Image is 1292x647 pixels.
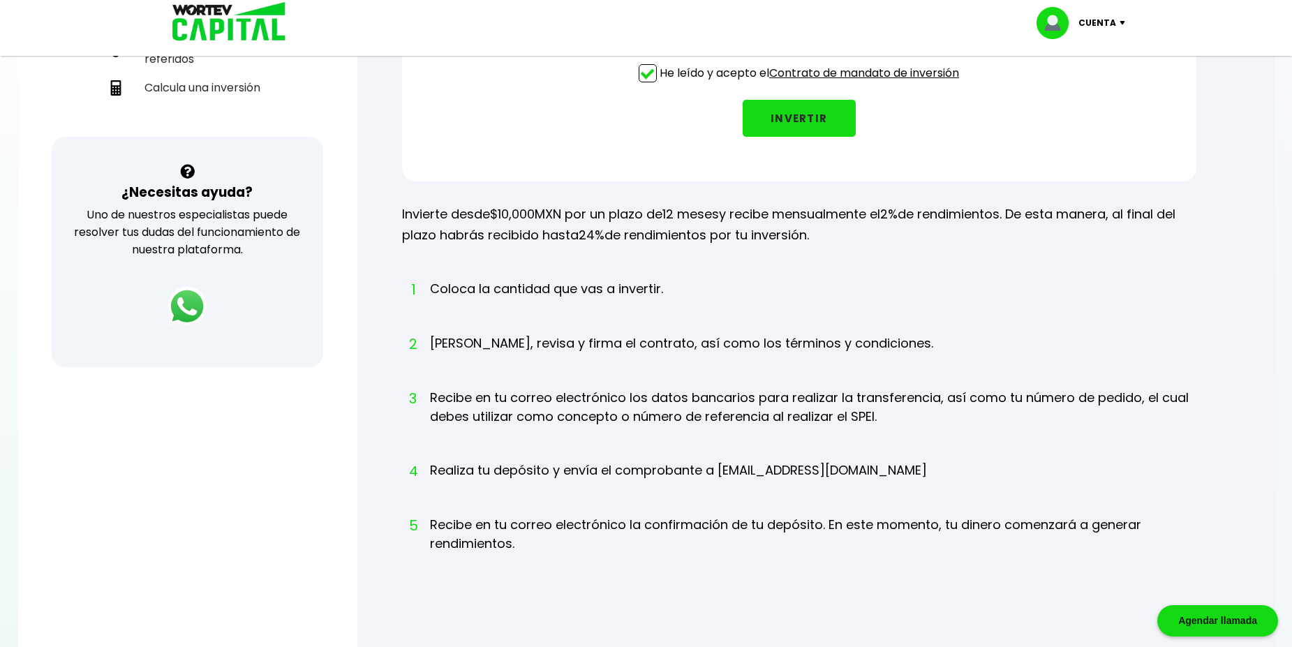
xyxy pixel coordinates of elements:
[409,515,416,536] span: 5
[1116,21,1135,25] img: icon-down
[880,205,898,223] span: 2%
[409,461,416,482] span: 4
[409,334,416,355] span: 2
[1078,13,1116,34] p: Cuenta
[1037,7,1078,39] img: profile-image
[430,515,1196,579] li: Recibe en tu correo electrónico la confirmación de tu depósito. En este momento, tu dinero comenz...
[579,226,604,244] span: 24%
[103,73,272,102] a: Calcula una inversión
[490,205,535,223] span: $10,000
[743,100,856,137] button: INVERTIR
[430,388,1196,452] li: Recibe en tu correo electrónico los datos bancarios para realizar la transferencia, así como tu n...
[168,287,207,326] img: logos_whatsapp-icon.242b2217.svg
[108,80,124,96] img: calculadora-icon.17d418c4.svg
[430,461,927,506] li: Realiza tu depósito y envía el comprobante a [EMAIL_ADDRESS][DOMAIN_NAME]
[660,64,959,82] p: He leído y acepto el
[662,205,719,223] span: 12 meses
[430,279,663,325] li: Coloca la cantidad que vas a invertir.
[402,204,1196,246] p: Invierte desde MXN por un plazo de y recibe mensualmente el de rendimientos. De esta manera, al f...
[121,182,253,202] h3: ¿Necesitas ayuda?
[769,65,959,81] a: Contrato de mandato de inversión
[70,206,305,258] p: Uno de nuestros especialistas puede resolver tus dudas del funcionamiento de nuestra plataforma.
[1157,605,1278,637] div: Agendar llamada
[430,334,933,379] li: [PERSON_NAME], revisa y firma el contrato, así como los términos y condiciones.
[409,279,416,300] span: 1
[409,388,416,409] span: 3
